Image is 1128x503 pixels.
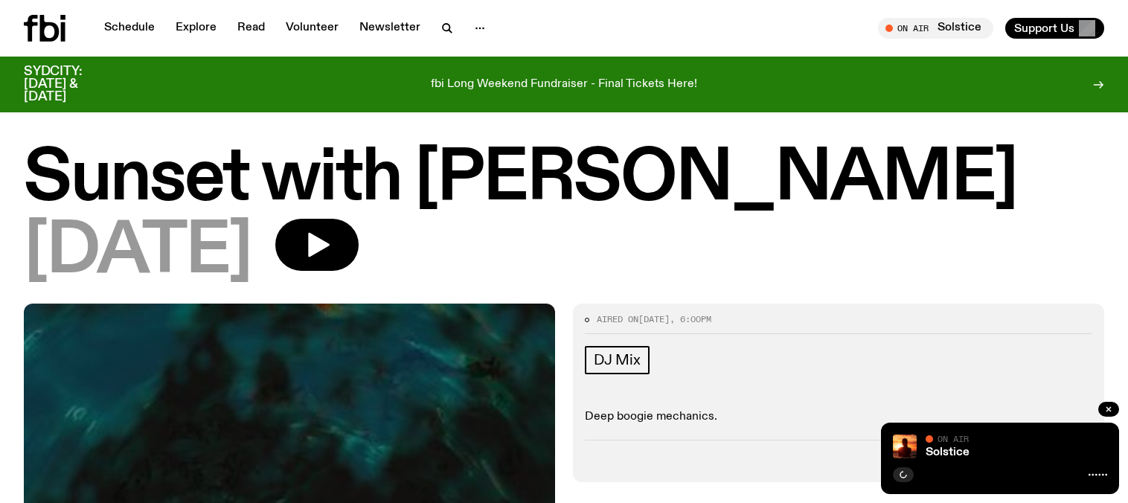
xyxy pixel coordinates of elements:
[585,410,1092,424] p: Deep boogie mechanics.
[24,146,1104,213] h1: Sunset with [PERSON_NAME]
[24,219,251,286] span: [DATE]
[95,18,164,39] a: Schedule
[594,352,641,368] span: DJ Mix
[638,313,670,325] span: [DATE]
[893,435,917,458] img: A girl standing in the ocean as waist level, staring into the rise of the sun.
[350,18,429,39] a: Newsletter
[228,18,274,39] a: Read
[1005,18,1104,39] button: Support Us
[670,313,711,325] span: , 6:00pm
[1014,22,1074,35] span: Support Us
[24,65,119,103] h3: SYDCITY: [DATE] & [DATE]
[585,346,650,374] a: DJ Mix
[431,78,697,92] p: fbi Long Weekend Fundraiser - Final Tickets Here!
[926,446,970,458] a: Solstice
[277,18,347,39] a: Volunteer
[167,18,225,39] a: Explore
[938,434,969,443] span: On Air
[597,313,638,325] span: Aired on
[878,18,993,39] button: On AirSolstice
